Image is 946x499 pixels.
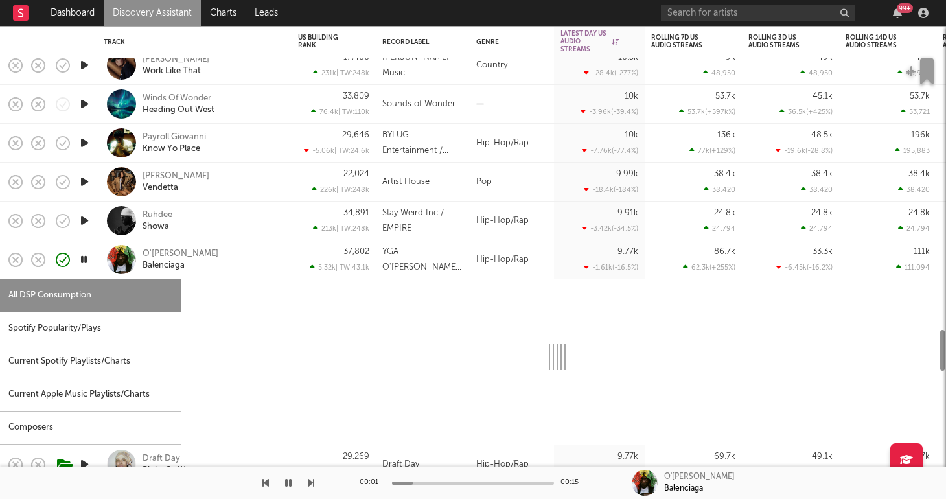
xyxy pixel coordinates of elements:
a: [PERSON_NAME] [143,170,209,182]
a: Showa [143,221,169,233]
a: Know Yo Place [143,143,200,155]
div: 29,269 [343,452,369,461]
div: 226k | TW: 248k [298,185,369,194]
div: 48,950 [897,69,930,77]
a: Payroll Giovanni [143,132,206,143]
div: 10k [625,92,638,100]
div: -18.4k ( -184 % ) [584,185,638,194]
div: -3.96k ( -39.4 % ) [581,108,638,116]
div: BYLUG Entertainment / EMPIRE [382,128,463,159]
div: 9.91k [617,209,638,217]
div: 38.4k [811,170,833,178]
div: Hip-Hop/Rap [470,124,554,163]
div: 111,094 [896,263,930,272]
div: 10k [625,131,638,139]
a: Winds Of Wonder [143,93,211,104]
div: [PERSON_NAME] Music [382,50,463,81]
div: 33.3k [813,248,833,256]
div: -6.45k ( -16.2 % ) [776,263,833,272]
div: 38.4k [714,170,735,178]
div: Hip-Hop/Rap [470,202,554,240]
div: Draft Day [382,457,419,472]
div: Balenciaga [143,260,185,272]
div: 136k [717,131,735,139]
div: 24.8k [908,209,930,217]
div: 99 + [897,3,913,13]
div: Balenciaga [664,483,703,494]
div: 36.5k ( +425 % ) [779,108,833,116]
div: Country [470,46,554,85]
div: 53.7k [715,92,735,100]
div: 195,883 [895,146,930,155]
div: 22,024 [343,170,369,178]
div: 38,420 [898,185,930,194]
div: Record Label [382,38,444,46]
div: 48.5k [811,131,833,139]
div: 77k ( +129 % ) [689,146,735,155]
div: Stay Weird Inc / EMPIRE [382,205,463,237]
div: 24,794 [704,224,735,233]
div: -3.42k ( -34.5 % ) [582,224,638,233]
div: 62.3k ( +255 % ) [683,263,735,272]
div: 24.8k [714,209,735,217]
div: 111k [914,248,930,256]
div: YGA O'[PERSON_NAME] Management [382,244,463,275]
div: Hip-Hop/Rap [470,240,554,279]
div: 5.32k | TW: 43.1k [298,263,369,272]
input: Search for artists [661,5,855,21]
div: Vendetta [143,182,178,194]
div: 9.77k [617,452,638,461]
div: US Building Rank [298,34,350,49]
div: 53.7k ( +597k % ) [679,108,735,116]
div: 49.1k [812,452,833,461]
div: O'[PERSON_NAME] [143,248,218,260]
div: 24,794 [801,224,833,233]
div: 76.4k | TW: 110k [298,108,369,116]
div: 24,794 [898,224,930,233]
div: 38,420 [801,185,833,194]
div: -7.76k ( -77.4 % ) [582,146,638,155]
div: 45.1k [813,92,833,100]
div: Genre [476,38,541,46]
a: [PERSON_NAME] [143,54,209,65]
div: 24.8k [811,209,833,217]
div: 33,809 [343,92,369,100]
button: 99+ [893,8,902,18]
div: 48,950 [703,69,735,77]
div: 00:15 [560,475,586,491]
div: Track [104,38,279,46]
div: Rolling 3D US Audio Streams [748,34,813,49]
div: O'[PERSON_NAME] [664,471,735,483]
div: 34,891 [343,209,369,217]
div: 69.7k [714,452,735,461]
div: 37,802 [343,248,369,256]
div: 86.7k [714,248,735,256]
div: Rolling 14D US Audio Streams [846,34,910,49]
div: Pop [470,163,554,202]
div: 9.99k [616,170,638,178]
a: Heading Out West [143,104,214,116]
div: 38.4k [908,170,930,178]
div: Work Like That [143,65,201,77]
div: -5.06k | TW: 24.6k [298,146,369,155]
div: 29,646 [342,131,369,139]
a: Right Or Wrong [143,465,204,476]
div: -19.6k ( -28.8 % ) [776,146,833,155]
div: Artist House [382,174,430,190]
div: -1.61k ( -16.5 % ) [584,263,638,272]
a: Ruhdee [143,209,172,221]
div: 48,950 [800,69,833,77]
div: 53,721 [901,108,930,116]
div: 196k [911,131,930,139]
div: 38,420 [704,185,735,194]
div: 231k | TW: 248k [298,69,369,77]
